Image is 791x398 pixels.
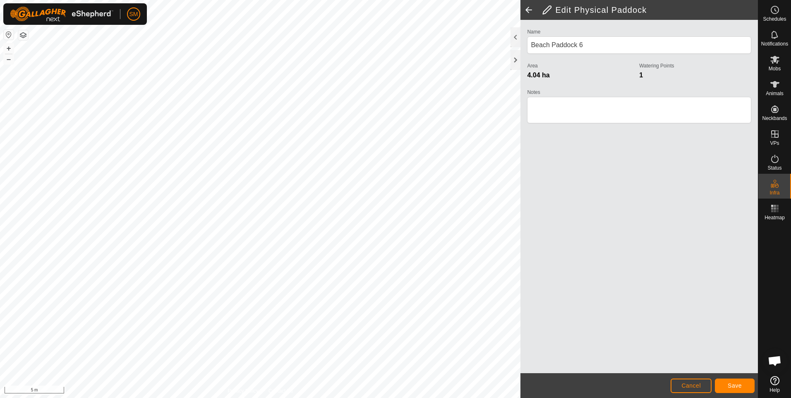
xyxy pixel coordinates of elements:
[527,62,639,70] label: Area
[527,72,549,79] span: 4.04 ha
[542,5,758,15] h2: Edit Physical Paddock
[761,41,788,46] span: Notifications
[766,91,784,96] span: Animals
[767,165,781,170] span: Status
[671,379,712,393] button: Cancel
[18,30,28,40] button: Map Layers
[762,116,787,121] span: Neckbands
[770,141,779,146] span: VPs
[715,379,755,393] button: Save
[765,215,785,220] span: Heatmap
[769,190,779,195] span: Infra
[763,17,786,22] span: Schedules
[268,387,293,395] a: Contact Us
[769,388,780,393] span: Help
[129,10,138,19] span: SM
[228,387,259,395] a: Privacy Policy
[769,66,781,71] span: Mobs
[527,89,751,96] label: Notes
[681,382,701,389] span: Cancel
[639,62,751,70] label: Watering Points
[10,7,113,22] img: Gallagher Logo
[527,28,751,36] label: Name
[4,54,14,64] button: –
[758,373,791,396] a: Help
[639,72,643,79] span: 1
[4,30,14,40] button: Reset Map
[728,382,742,389] span: Save
[762,348,787,373] div: Open chat
[4,43,14,53] button: +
